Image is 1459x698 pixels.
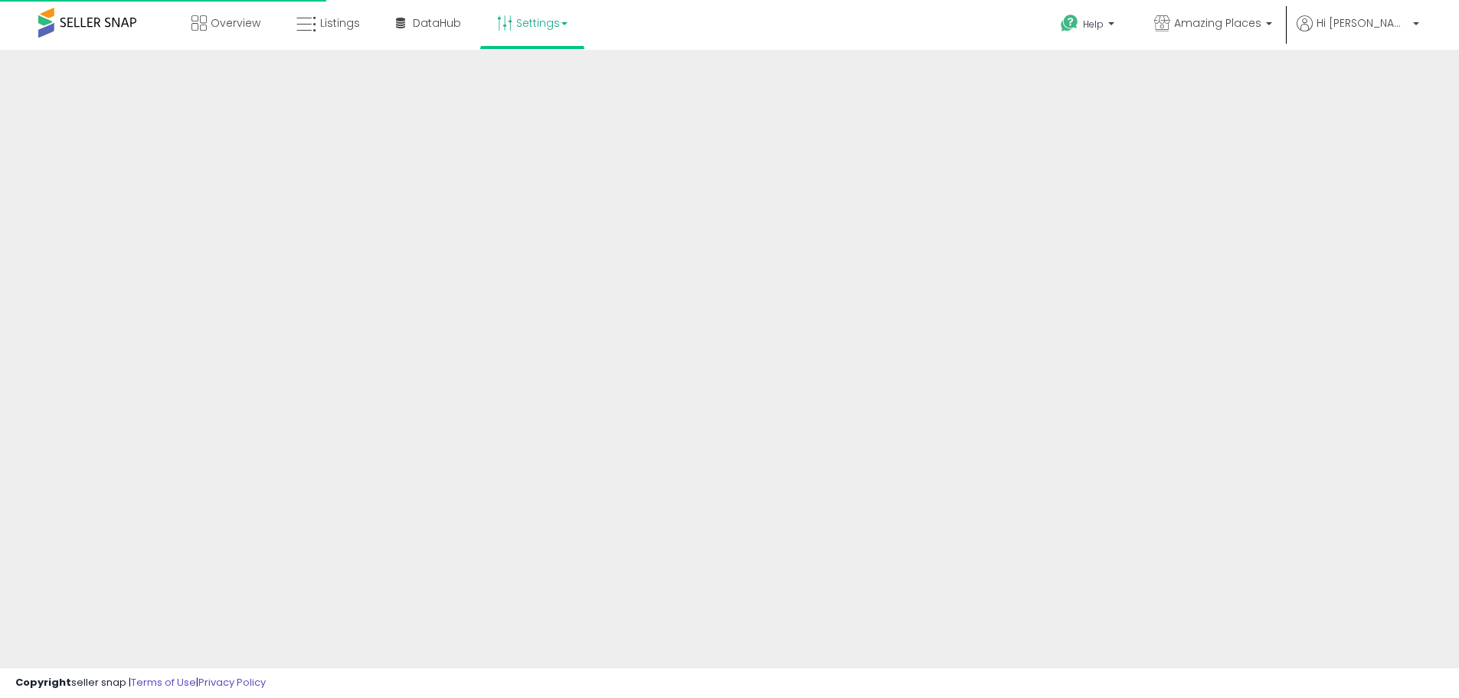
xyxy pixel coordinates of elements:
div: seller snap | | [15,676,266,690]
a: Help [1048,2,1130,50]
a: Hi [PERSON_NAME] [1297,15,1419,50]
span: Overview [211,15,260,31]
span: Amazing Places [1174,15,1261,31]
span: Hi [PERSON_NAME] [1317,15,1408,31]
i: Get Help [1060,14,1079,33]
a: Terms of Use [131,675,196,690]
span: Listings [320,15,360,31]
strong: Copyright [15,675,71,690]
span: Help [1083,18,1104,31]
span: DataHub [413,15,461,31]
a: Privacy Policy [198,675,266,690]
